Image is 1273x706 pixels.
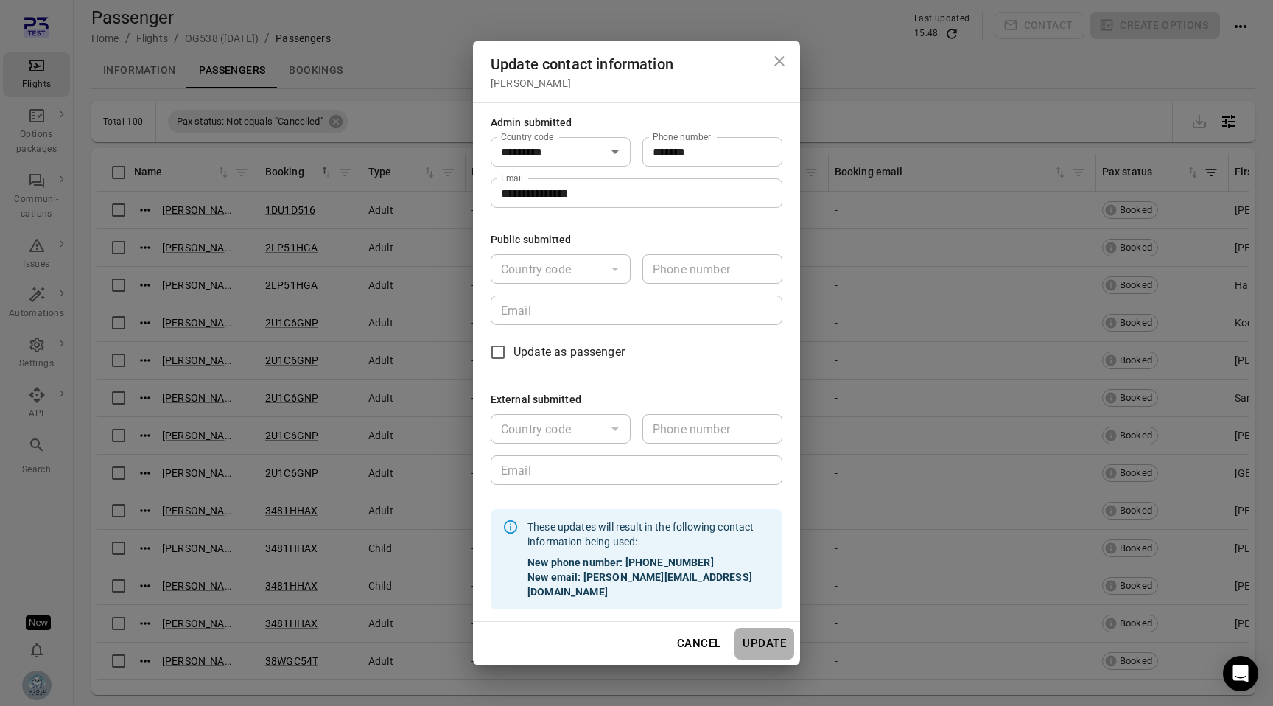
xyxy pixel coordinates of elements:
h2: Update contact information [473,41,800,102]
button: Close dialog [765,46,794,76]
button: Update [734,628,794,659]
div: External submitted [491,392,581,408]
button: Open [605,141,625,162]
strong: New phone number: [PHONE_NUMBER] [527,555,771,570]
button: Cancel [669,628,729,659]
span: Update as passenger [513,343,625,361]
label: Phone number [653,130,711,143]
label: Country code [501,130,553,143]
div: Open Intercom Messenger [1223,656,1258,691]
strong: New email: [PERSON_NAME][EMAIL_ADDRESS][DOMAIN_NAME] [527,570,771,599]
div: These updates will result in the following contact information being used: [527,514,771,605]
div: Admin submitted [491,115,572,131]
label: Email [501,172,524,184]
div: [PERSON_NAME] [491,76,782,91]
div: Public submitted [491,232,572,248]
